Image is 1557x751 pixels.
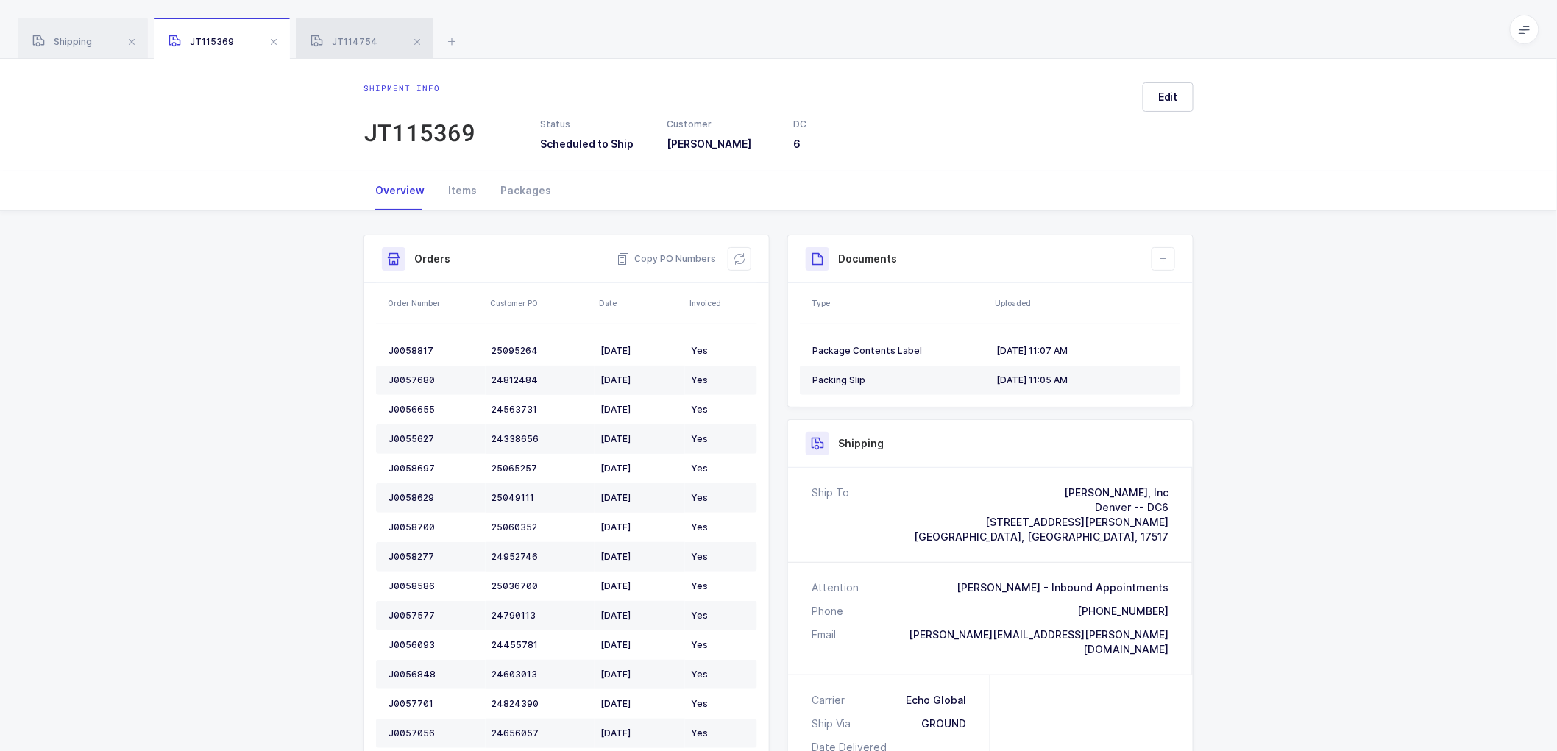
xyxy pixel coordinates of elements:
[1143,82,1194,112] button: Edit
[492,727,589,739] div: 24656057
[600,551,679,563] div: [DATE]
[691,374,708,385] span: Yes
[812,345,985,357] div: Package Contents Label
[492,433,589,445] div: 24338656
[600,492,679,504] div: [DATE]
[691,522,708,533] span: Yes
[492,345,589,357] div: 25095264
[691,492,708,503] span: Yes
[996,374,1168,386] div: [DATE] 11:05 AM
[691,669,708,680] span: Yes
[838,252,897,266] h3: Documents
[492,492,589,504] div: 25049111
[794,118,903,131] div: DC
[600,463,679,474] div: [DATE]
[995,297,1177,309] div: Uploaded
[667,118,776,131] div: Customer
[812,604,843,619] div: Phone
[169,36,234,47] span: JT115369
[1077,604,1168,619] div: [PHONE_NUMBER]
[914,500,1168,515] div: Denver -- DC6
[363,171,436,210] div: Overview
[957,580,1168,595] div: [PERSON_NAME] - Inbound Appointments
[921,716,966,731] div: GROUND
[600,727,679,739] div: [DATE]
[812,693,851,708] div: Carrier
[492,551,589,563] div: 24952746
[812,627,836,657] div: Email
[492,669,589,680] div: 24603013
[600,433,679,445] div: [DATE]
[838,436,884,451] h3: Shipping
[492,580,589,592] div: 25036700
[389,551,480,563] div: J0058277
[600,345,679,357] div: [DATE]
[492,404,589,416] div: 24563731
[812,580,859,595] div: Attention
[836,627,1168,657] div: [PERSON_NAME][EMAIL_ADDRESS][PERSON_NAME][DOMAIN_NAME]
[389,639,480,651] div: J0056093
[389,374,480,386] div: J0057680
[492,374,589,386] div: 24812484
[812,297,986,309] div: Type
[389,610,480,622] div: J0057577
[600,698,679,710] div: [DATE]
[600,374,679,386] div: [DATE]
[691,580,708,591] span: Yes
[32,36,92,47] span: Shipping
[492,463,589,474] div: 25065257
[691,463,708,474] span: Yes
[914,515,1168,530] div: [STREET_ADDRESS][PERSON_NAME]
[600,669,679,680] div: [DATE]
[389,404,480,416] div: J0056655
[691,404,708,415] span: Yes
[389,580,480,592] div: J0058586
[691,639,708,650] span: Yes
[389,698,480,710] div: J0057701
[691,610,708,621] span: Yes
[363,82,475,94] div: Shipment info
[691,727,708,738] span: Yes
[812,374,985,386] div: Packing Slip
[311,36,377,47] span: JT114754
[540,137,649,152] h3: Scheduled to Ship
[691,345,708,356] span: Yes
[599,297,681,309] div: Date
[489,171,563,210] div: Packages
[600,580,679,592] div: [DATE]
[389,433,480,445] div: J0055627
[389,345,480,357] div: J0058817
[1158,90,1178,104] span: Edit
[414,252,450,266] h3: Orders
[540,118,649,131] div: Status
[812,716,856,731] div: Ship Via
[492,698,589,710] div: 24824390
[436,171,489,210] div: Items
[389,522,480,533] div: J0058700
[492,522,589,533] div: 25060352
[691,698,708,709] span: Yes
[996,345,1168,357] div: [DATE] 11:07 AM
[914,530,1168,543] span: [GEOGRAPHIC_DATA], [GEOGRAPHIC_DATA], 17517
[667,137,776,152] h3: [PERSON_NAME]
[492,639,589,651] div: 24455781
[691,433,708,444] span: Yes
[812,485,849,544] div: Ship To
[617,252,716,266] button: Copy PO Numbers
[389,727,480,739] div: J0057056
[600,522,679,533] div: [DATE]
[389,463,480,474] div: J0058697
[794,137,903,152] h3: 6
[490,297,590,309] div: Customer PO
[914,485,1168,500] div: [PERSON_NAME], Inc
[389,492,480,504] div: J0058629
[600,639,679,651] div: [DATE]
[388,297,481,309] div: Order Number
[689,297,753,309] div: Invoiced
[906,693,966,708] div: Echo Global
[389,669,480,680] div: J0056848
[600,610,679,622] div: [DATE]
[691,551,708,562] span: Yes
[492,610,589,622] div: 24790113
